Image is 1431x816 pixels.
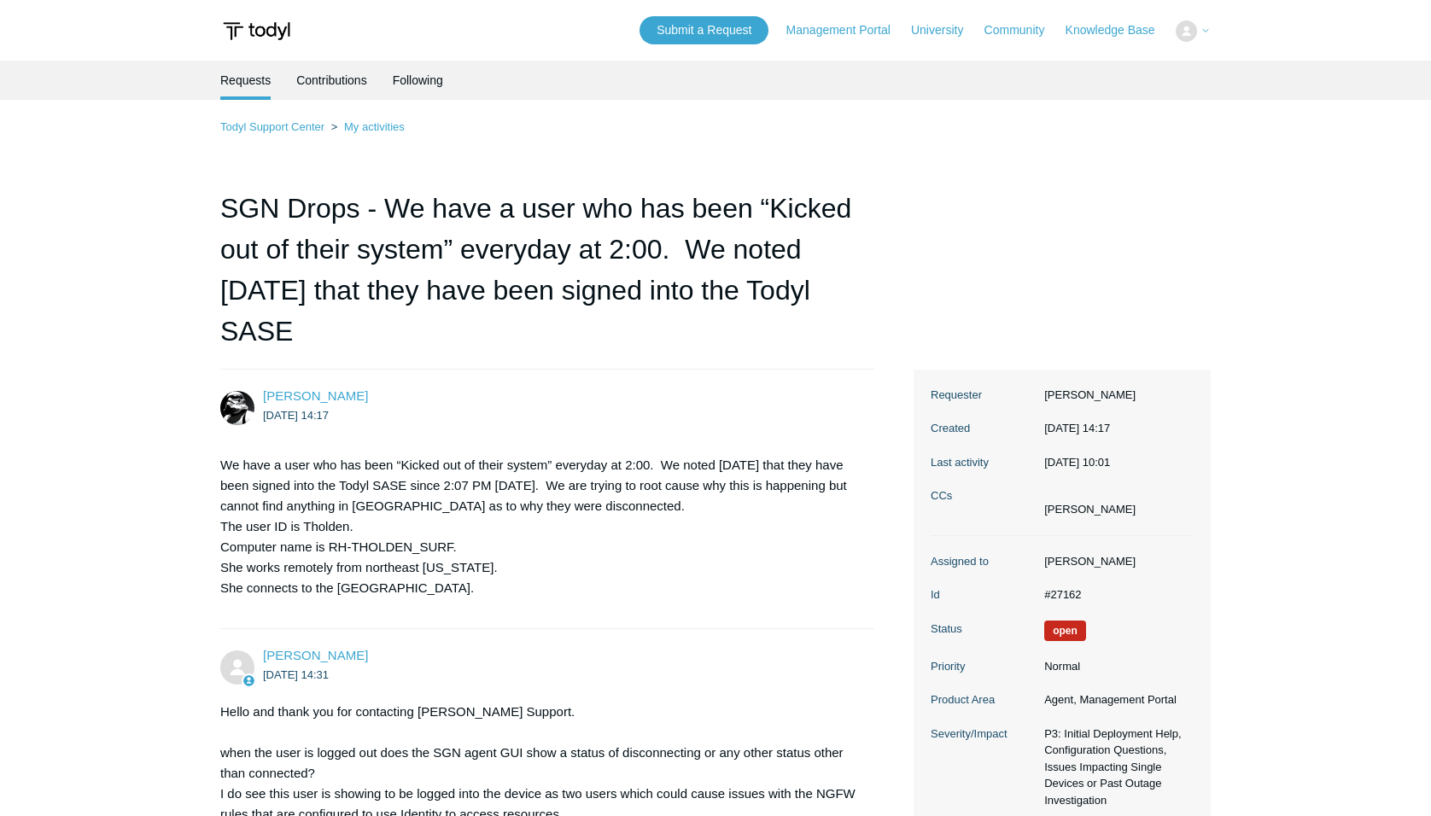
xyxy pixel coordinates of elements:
dt: Last activity [931,454,1036,471]
dt: Severity/Impact [931,726,1036,743]
dt: CCs [931,487,1036,504]
dd: #27162 [1036,586,1194,603]
span: Kris Haire [263,648,368,662]
li: My activities [328,120,405,133]
li: Mike Huber [1044,501,1136,518]
a: [PERSON_NAME] [263,648,368,662]
dt: Id [931,586,1036,603]
a: Todyl Support Center [220,120,324,133]
p: We have a user who has been “Kicked out of their system” everyday at 2:00. We noted [DATE] that t... [220,455,857,598]
dd: P3: Initial Deployment Help, Configuration Questions, Issues Impacting Single Devices or Past Out... [1036,726,1194,809]
dt: Requester [931,387,1036,404]
a: Management Portal [786,21,908,39]
a: My activities [344,120,405,133]
a: Contributions [296,61,367,100]
dd: Normal [1036,658,1194,675]
time: 2025-08-08T14:31:52Z [263,668,329,681]
time: 2025-08-08T14:17:27+00:00 [1044,422,1110,434]
img: Todyl Support Center Help Center home page [220,15,293,47]
span: Michael Priddy [263,388,368,403]
dt: Priority [931,658,1036,675]
time: 2025-08-08T14:17:27Z [263,409,329,422]
a: Following [393,61,443,100]
dt: Product Area [931,691,1036,708]
li: Requests [220,61,271,100]
dt: Status [931,621,1036,638]
dd: [PERSON_NAME] [1036,553,1194,570]
li: Todyl Support Center [220,120,328,133]
dd: Agent, Management Portal [1036,691,1194,708]
a: University [911,21,980,39]
h1: SGN Drops - We have a user who has been “Kicked out of their system” everyday at 2:00. We noted [... [220,188,874,370]
a: Knowledge Base [1066,21,1172,39]
dt: Assigned to [931,553,1036,570]
a: [PERSON_NAME] [263,388,368,403]
time: 2025-08-09T10:01:32+00:00 [1044,456,1110,469]
span: We are working on a response for you [1044,621,1086,641]
dd: [PERSON_NAME] [1036,387,1194,404]
a: Submit a Request [640,16,768,44]
a: Community [984,21,1062,39]
dt: Created [931,420,1036,437]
